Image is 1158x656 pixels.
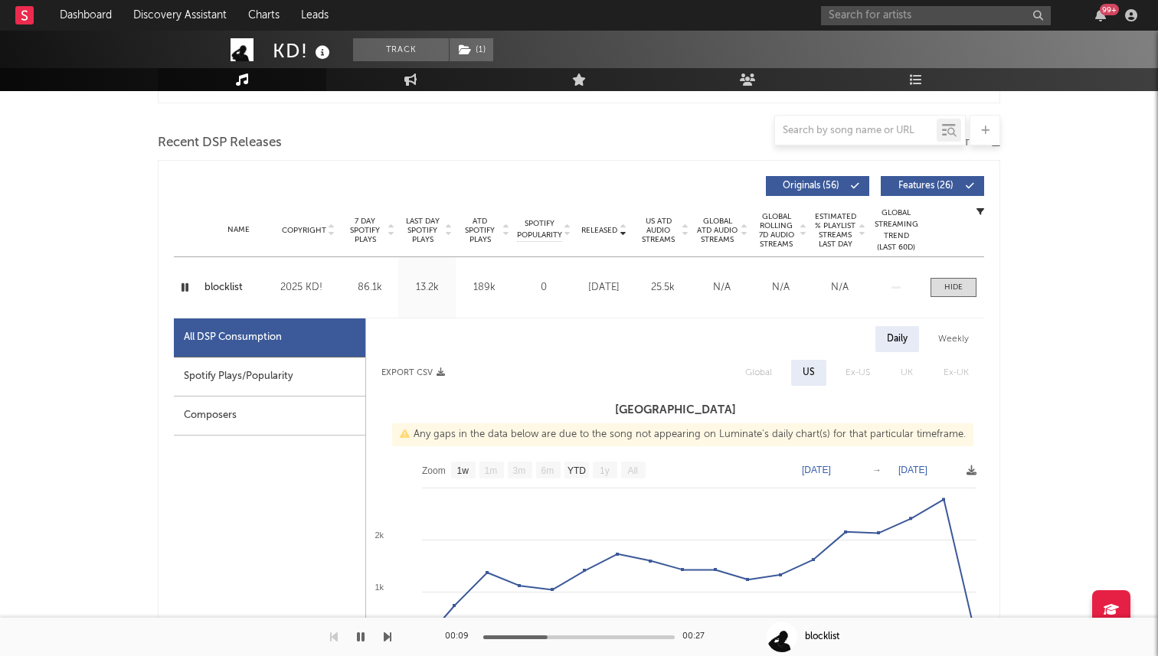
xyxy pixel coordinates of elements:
[775,125,937,137] input: Search by song name or URL
[696,217,738,244] span: Global ATD Audio Streams
[776,181,846,191] span: Originals ( 56 )
[517,218,562,241] span: Spotify Popularity
[457,465,469,476] text: 1w
[637,280,689,295] div: 25.5k
[513,465,526,476] text: 3m
[366,401,984,419] h3: [GEOGRAPHIC_DATA]
[755,280,806,295] div: N/A
[517,280,571,295] div: 0
[873,207,919,253] div: Global Streaming Trend (Last 60D)
[460,280,509,295] div: 189k
[345,217,385,244] span: 7 Day Spotify Plays
[449,38,494,61] span: ( 1 )
[803,364,815,382] div: US
[805,630,839,644] div: blocklist
[485,465,498,476] text: 1m
[445,628,476,646] div: 00:09
[581,226,617,235] span: Released
[927,326,980,352] div: Weekly
[375,583,384,592] text: 1k
[600,465,610,476] text: 1y
[174,357,365,397] div: Spotify Plays/Popularity
[755,212,797,249] span: Global Rolling 7D Audio Streams
[875,326,919,352] div: Daily
[881,176,984,196] button: Features(26)
[891,181,961,191] span: Features ( 26 )
[872,465,882,475] text: →
[345,280,394,295] div: 86.1k
[1095,9,1106,21] button: 99+
[174,397,365,436] div: Composers
[814,212,856,249] span: Estimated % Playlist Streams Last Day
[402,280,452,295] div: 13.2k
[375,530,384,540] text: 2k
[460,217,500,244] span: ATD Spotify Plays
[381,368,445,377] button: Export CSV
[578,280,630,295] div: [DATE]
[541,465,554,476] text: 6m
[627,465,637,476] text: All
[204,280,273,295] a: blocklist
[637,217,679,244] span: US ATD Audio Streams
[402,217,443,244] span: Last Day Spotify Plays
[282,226,326,235] span: Copyright
[392,423,973,446] div: Any gaps in the data below are due to the song not appearing on Luminate's daily chart(s) for tha...
[814,280,865,295] div: N/A
[696,280,747,295] div: N/A
[280,279,337,297] div: 2025 KD!
[821,6,1051,25] input: Search for artists
[174,318,365,357] div: All DSP Consumption
[353,38,449,61] button: Track
[273,38,334,64] div: KD!
[204,224,273,236] div: Name
[1100,4,1119,15] div: 99 +
[450,38,493,61] button: (1)
[766,176,869,196] button: Originals(56)
[184,328,282,347] div: All DSP Consumption
[422,465,446,476] text: Zoom
[898,465,927,475] text: [DATE]
[568,465,586,476] text: YTD
[682,628,713,646] div: 00:27
[802,465,831,475] text: [DATE]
